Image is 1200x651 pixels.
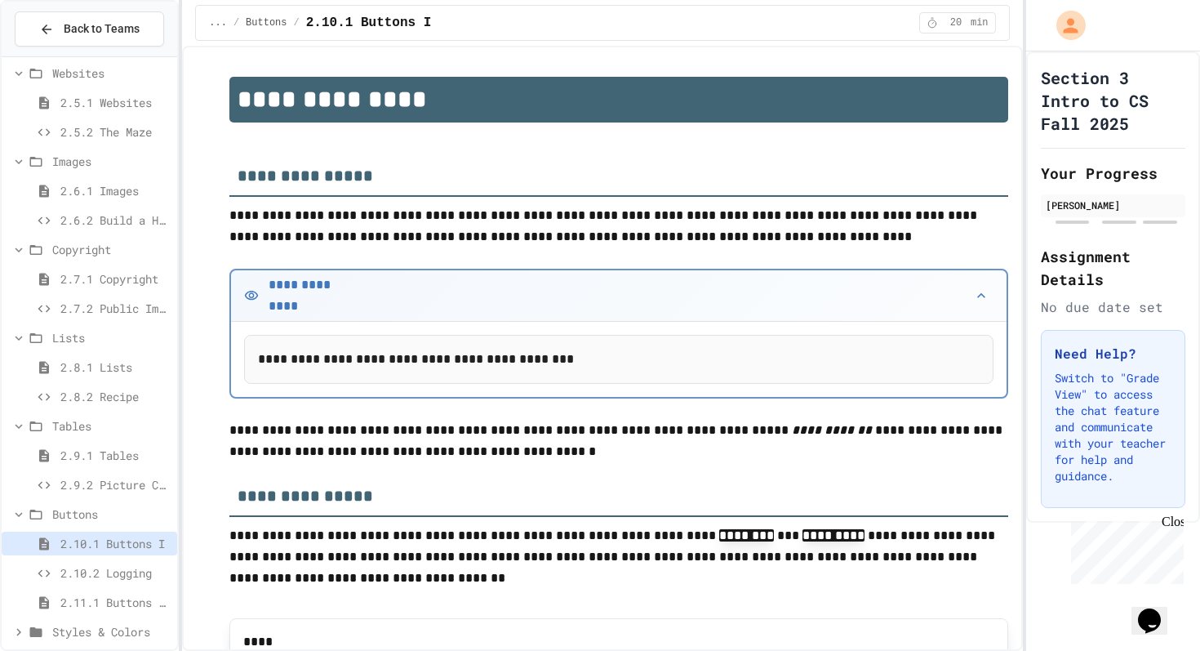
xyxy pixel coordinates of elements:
span: Images [52,153,171,170]
span: Lists [52,329,171,346]
span: 20 [943,16,969,29]
span: 2.8.2 Recipe [60,388,171,405]
span: 2.9.1 Tables [60,447,171,464]
span: 2.7.1 Copyright [60,270,171,288]
span: 2.9.2 Picture Collage [60,476,171,493]
span: 2.5.1 Websites [60,94,171,111]
div: No due date set [1041,297,1185,317]
h2: Your Progress [1041,162,1185,185]
span: 2.10.1 Buttons I [306,13,432,33]
span: Buttons [246,16,287,29]
span: 2.8.1 Lists [60,359,171,376]
span: 2.6.1 Images [60,182,171,199]
span: min [971,16,989,29]
span: / [233,16,239,29]
div: [PERSON_NAME] [1046,198,1180,212]
span: 2.6.2 Build a Homepage [60,212,171,229]
span: 2.10.1 Buttons I [60,535,171,552]
p: Switch to "Grade View" to access the chat feature and communicate with your teacher for help and ... [1055,370,1171,484]
div: Chat with us now!Close [7,7,113,104]
span: 2.11.1 Buttons II [60,594,171,611]
span: 2.10.2 Logging [60,564,171,582]
span: 2.5.2 The Maze [60,123,171,140]
span: Buttons [52,506,171,523]
span: / [294,16,300,29]
span: 2.7.2 Public Images [60,300,171,317]
iframe: chat widget [1064,515,1184,584]
span: Websites [52,65,171,82]
button: Back to Teams [15,11,164,47]
h1: Section 3 Intro to CS Fall 2025 [1041,66,1185,135]
div: My Account [1039,7,1090,44]
span: Tables [52,417,171,435]
span: ... [209,16,227,29]
h2: Assignment Details [1041,245,1185,291]
span: Copyright [52,241,171,258]
h3: Need Help? [1055,344,1171,363]
iframe: chat widget [1131,586,1184,635]
span: Styles & Colors [52,623,171,640]
span: Back to Teams [64,20,140,38]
